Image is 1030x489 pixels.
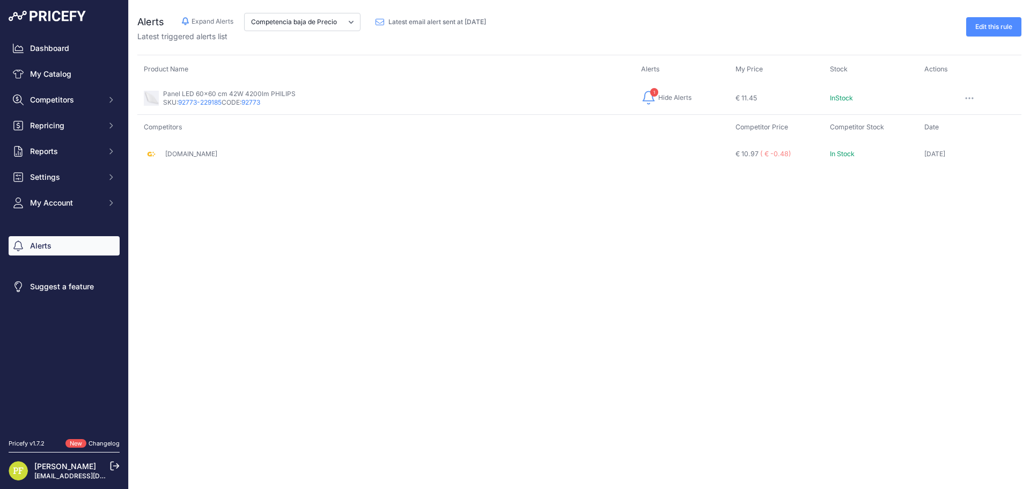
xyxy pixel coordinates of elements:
[918,115,1021,140] td: Date
[30,94,100,105] span: Competitors
[89,440,120,447] a: Changelog
[9,142,120,161] button: Reports
[241,98,260,106] a: 92773
[641,89,691,106] button: 1 Hide Alerts
[9,277,120,296] a: Suggest a feature
[729,82,823,115] td: € 11.45
[388,18,486,26] span: Latest email alert sent at [DATE]
[823,115,918,140] td: Competitor Stock
[144,147,159,162] img: greenice.com.png
[9,167,120,187] button: Settings
[9,193,120,213] button: My Account
[729,64,823,82] th: My Price
[34,472,146,480] a: [EMAIL_ADDRESS][DOMAIN_NAME]
[9,64,120,84] a: My Catalog
[924,150,945,158] span: [DATE]
[830,94,853,102] span: InStock
[9,39,120,426] nav: Sidebar
[30,120,100,131] span: Repricing
[918,64,1021,82] th: Actions
[9,439,45,448] div: Pricefy v1.7.2
[658,93,691,102] span: Hide Alerts
[830,150,855,158] span: In Stock
[635,64,729,82] th: Alerts
[181,16,233,27] button: Expand Alerts
[165,150,217,158] a: [DOMAIN_NAME]
[9,116,120,135] button: Repricing
[9,39,120,58] a: Dashboard
[163,90,296,98] p: Panel LED 60x60 cm 42W 4200lm PHILIPS
[729,115,823,140] td: Competitor Price
[9,11,86,21] img: Pricefy Logo
[137,115,729,140] td: Competitors
[650,88,658,97] span: 1
[30,146,100,157] span: Reports
[9,236,120,256] a: Alerts
[192,17,233,26] span: Expand Alerts
[30,198,100,208] span: My Account
[9,90,120,110] button: Competitors
[823,64,918,82] th: Stock
[137,64,635,82] th: Product Name
[735,150,759,158] span: € 10.97
[966,17,1021,37] a: Edit this rule
[760,150,791,158] span: ( € -0.48)
[163,98,296,107] p: SKU: CODE:
[65,439,86,448] span: New
[137,16,164,27] span: Alerts
[137,31,495,42] p: Latest triggered alerts list
[30,172,100,183] span: Settings
[178,98,222,106] a: 92773-229185
[34,462,96,471] a: [PERSON_NAME]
